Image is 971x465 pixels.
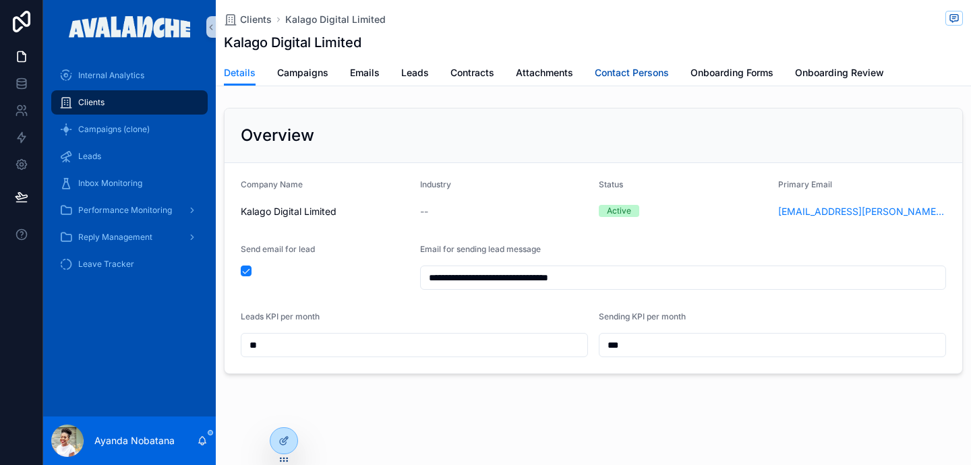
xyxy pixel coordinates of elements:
span: Contracts [450,66,494,80]
a: Reply Management [51,225,208,249]
a: Leads [401,61,429,88]
span: Leads [78,151,101,162]
span: Onboarding Forms [690,66,773,80]
a: [EMAIL_ADDRESS][PERSON_NAME][DOMAIN_NAME] [778,205,947,218]
a: Clients [51,90,208,115]
span: Company Name [241,179,303,189]
a: Contracts [450,61,494,88]
span: Details [224,66,256,80]
p: Ayanda Nobatana [94,434,175,447]
span: Emails [350,66,380,80]
a: Onboarding Forms [690,61,773,88]
a: Clients [224,13,272,26]
div: Active [607,205,631,217]
span: Sending KPI per month [599,311,686,321]
a: Onboarding Review [795,61,884,88]
span: Reply Management [78,232,152,243]
span: Primary Email [778,179,832,189]
a: Details [224,61,256,86]
a: Campaigns (clone) [51,117,208,142]
span: Contact Persons [595,66,669,80]
span: Leave Tracker [78,259,134,270]
a: Performance Monitoring [51,198,208,222]
span: Status [599,179,623,189]
span: Performance Monitoring [78,205,172,216]
a: Inbox Monitoring [51,171,208,195]
a: Kalago Digital Limited [285,13,386,26]
h2: Overview [241,125,314,146]
a: Contact Persons [595,61,669,88]
span: Clients [240,13,272,26]
h1: Kalago Digital Limited [224,33,361,52]
span: Leads [401,66,429,80]
span: Onboarding Review [795,66,884,80]
span: Industry [420,179,451,189]
div: scrollable content [43,54,216,294]
a: Leave Tracker [51,252,208,276]
span: Send email for lead [241,244,315,254]
a: Internal Analytics [51,63,208,88]
span: Internal Analytics [78,70,144,81]
span: Campaigns [277,66,328,80]
img: App logo [69,16,191,38]
a: Emails [350,61,380,88]
span: Inbox Monitoring [78,178,142,189]
span: Campaigns (clone) [78,124,150,135]
a: Campaigns [277,61,328,88]
span: Attachments [516,66,573,80]
span: Leads KPI per month [241,311,320,321]
a: Attachments [516,61,573,88]
span: Email for sending lead message [420,244,541,254]
a: Leads [51,144,208,168]
span: Clients [78,97,105,108]
span: Kalago Digital Limited [241,205,409,218]
span: -- [420,205,428,218]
